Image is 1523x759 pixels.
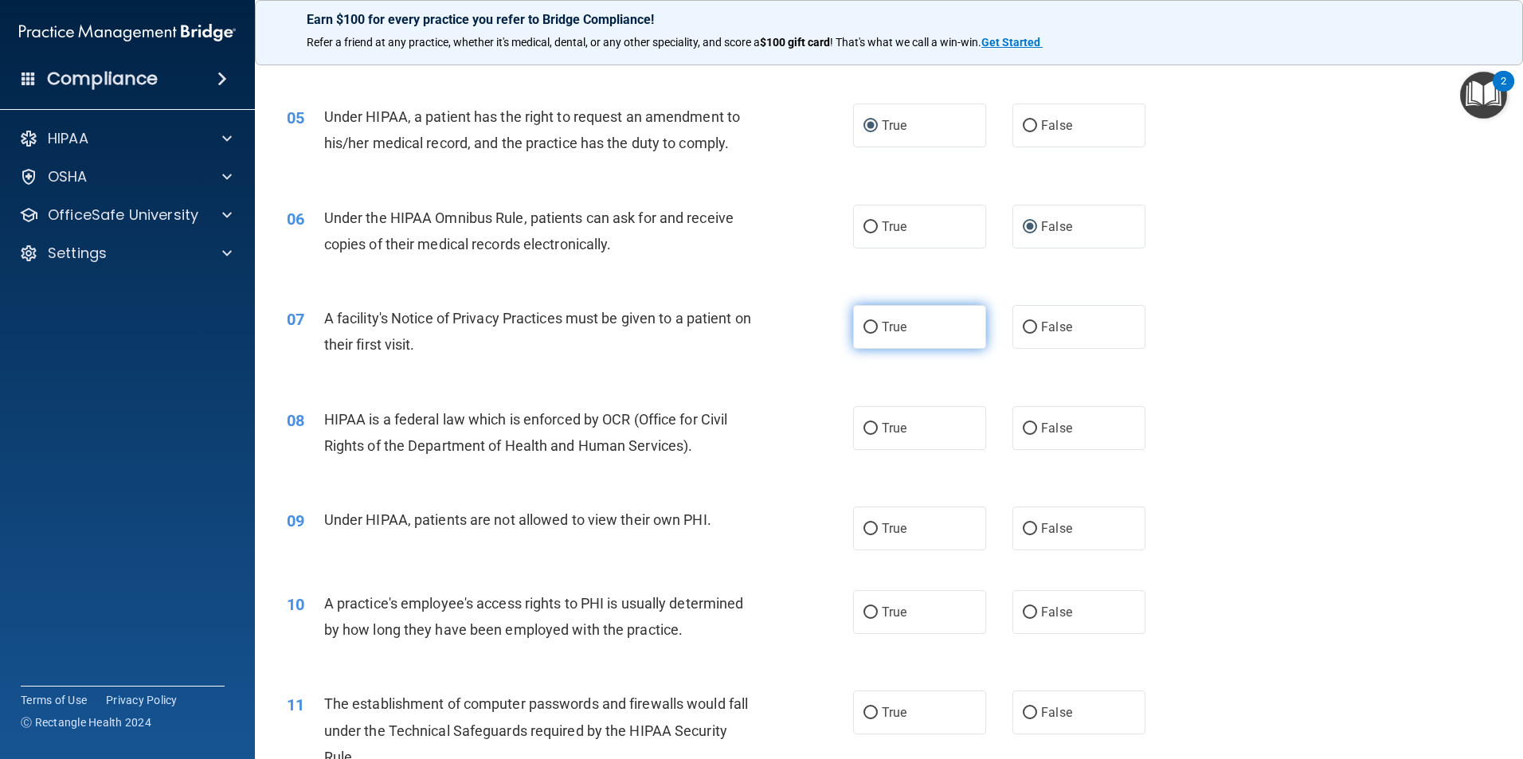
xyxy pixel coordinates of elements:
input: True [863,322,878,334]
span: False [1041,604,1072,620]
span: A facility's Notice of Privacy Practices must be given to a patient on their first visit. [324,310,751,353]
a: Privacy Policy [106,692,178,708]
input: False [1023,322,1037,334]
a: Terms of Use [21,692,87,708]
input: False [1023,523,1037,535]
span: True [882,219,906,234]
span: True [882,421,906,436]
strong: Get Started [981,36,1040,49]
span: 09 [287,511,304,530]
span: Refer a friend at any practice, whether it's medical, dental, or any other speciality, and score a [307,36,760,49]
span: 11 [287,695,304,714]
input: False [1023,120,1037,132]
h4: Compliance [47,68,158,90]
span: False [1041,421,1072,436]
button: Open Resource Center, 2 new notifications [1460,72,1507,119]
a: OfficeSafe University [19,205,232,225]
span: Under HIPAA, patients are not allowed to view their own PHI. [324,511,711,528]
input: False [1023,423,1037,435]
p: OSHA [48,167,88,186]
span: False [1041,705,1072,720]
span: Under the HIPAA Omnibus Rule, patients can ask for and receive copies of their medical records el... [324,209,734,252]
span: 08 [287,411,304,430]
span: True [882,521,906,536]
input: False [1023,707,1037,719]
img: PMB logo [19,17,236,49]
input: True [863,707,878,719]
input: False [1023,221,1037,233]
input: False [1023,607,1037,619]
span: 10 [287,595,304,614]
span: Under HIPAA, a patient has the right to request an amendment to his/her medical record, and the p... [324,108,740,151]
a: Settings [19,244,232,263]
span: A practice's employee's access rights to PHI is usually determined by how long they have been emp... [324,595,744,638]
input: True [863,523,878,535]
span: True [882,604,906,620]
a: HIPAA [19,129,232,148]
span: False [1041,219,1072,234]
span: 05 [287,108,304,127]
input: True [863,607,878,619]
a: Get Started [981,36,1043,49]
span: False [1041,319,1072,335]
p: Earn $100 for every practice you refer to Bridge Compliance! [307,12,1471,27]
a: OSHA [19,167,232,186]
span: True [882,319,906,335]
span: Ⓒ Rectangle Health 2024 [21,714,151,730]
input: True [863,423,878,435]
span: True [882,118,906,133]
p: HIPAA [48,129,88,148]
p: Settings [48,244,107,263]
strong: $100 gift card [760,36,830,49]
span: True [882,705,906,720]
div: 2 [1501,81,1506,102]
p: OfficeSafe University [48,205,198,225]
span: HIPAA is a federal law which is enforced by OCR (Office for Civil Rights of the Department of Hea... [324,411,728,454]
input: True [863,221,878,233]
span: False [1041,521,1072,536]
input: True [863,120,878,132]
span: ! That's what we call a win-win. [830,36,981,49]
span: False [1041,118,1072,133]
span: 07 [287,310,304,329]
span: 06 [287,209,304,229]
